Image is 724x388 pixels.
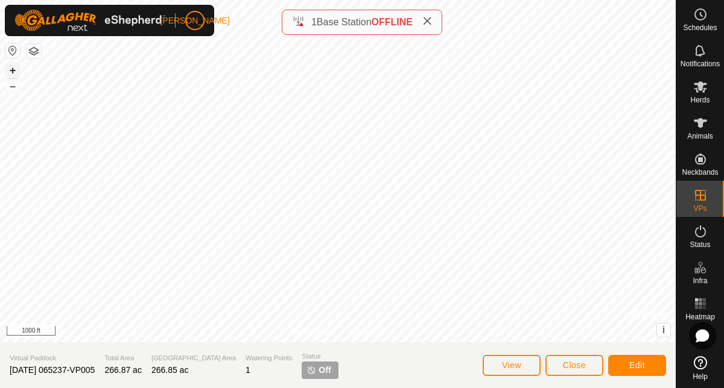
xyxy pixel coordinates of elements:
[14,10,165,31] img: Gallagher Logo
[10,353,95,363] span: Virtual Paddock
[5,63,20,78] button: +
[685,313,715,321] span: Heatmap
[693,373,708,380] span: Help
[690,241,710,248] span: Status
[246,365,250,375] span: 1
[690,96,710,104] span: Herds
[372,17,413,27] span: OFFLINE
[27,44,41,58] button: Map Layers
[5,43,20,58] button: Reset Map
[545,355,603,376] button: Close
[160,14,229,27] span: [PERSON_NAME]
[662,325,665,335] span: i
[10,365,95,375] span: [DATE] 065237-VP005
[311,17,317,27] span: 1
[682,169,718,176] span: Neckbands
[306,365,316,375] img: turn-off
[483,355,541,376] button: View
[693,205,707,212] span: VPs
[290,327,335,337] a: Privacy Policy
[608,355,666,376] button: Edit
[502,360,521,370] span: View
[350,327,386,337] a: Contact Us
[302,351,338,361] span: Status
[563,360,586,370] span: Close
[246,353,292,363] span: Watering Points
[676,351,724,385] a: Help
[104,353,142,363] span: Total Area
[687,133,713,140] span: Animals
[657,324,670,337] button: i
[693,277,707,284] span: Infra
[151,353,236,363] span: [GEOGRAPHIC_DATA] Area
[681,60,720,67] span: Notifications
[151,365,189,375] span: 266.85 ac
[683,24,717,31] span: Schedules
[629,360,645,370] span: Edit
[317,17,372,27] span: Base Station
[5,79,20,93] button: –
[319,364,331,377] span: Off
[104,365,142,375] span: 266.87 ac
